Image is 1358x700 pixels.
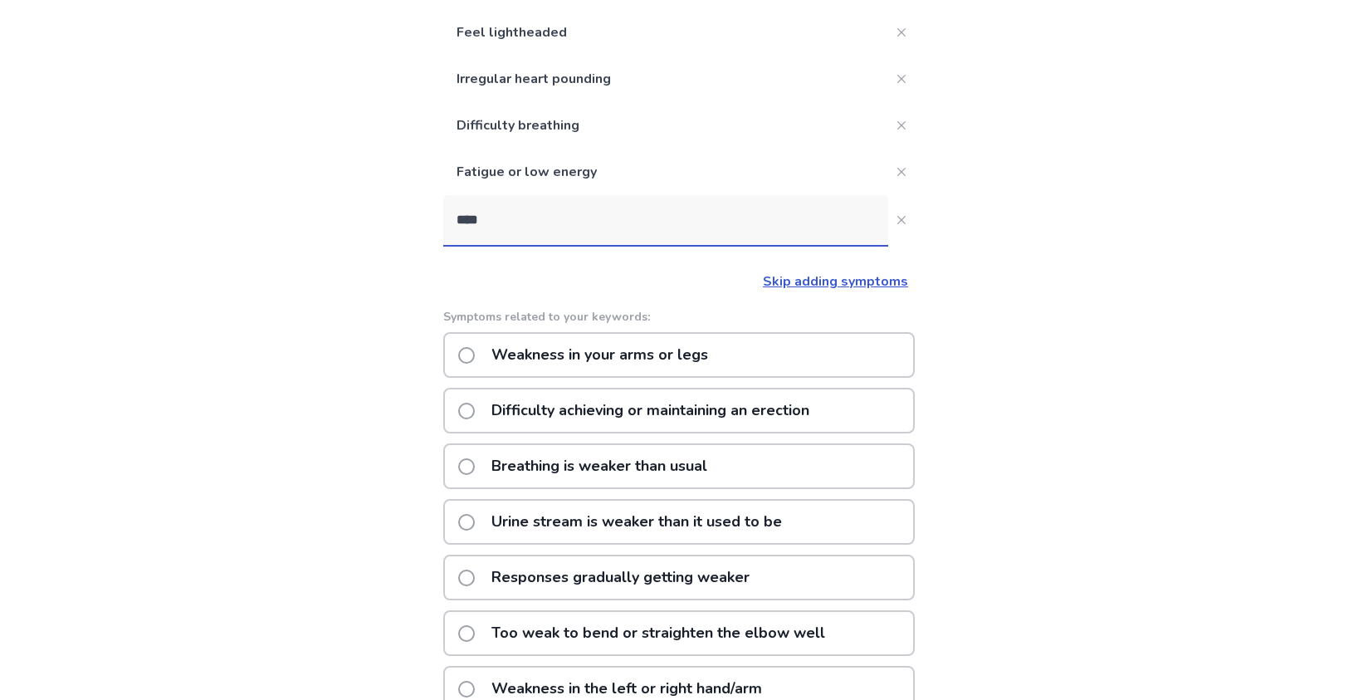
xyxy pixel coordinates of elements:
p: Responses gradually getting weaker [481,556,760,599]
p: Urine stream is weaker than it used to be [481,501,792,543]
p: Difficulty achieving or maintaining an erection [481,389,819,432]
button: Close [888,207,915,233]
p: Fatigue or low energy [443,149,888,195]
button: Close [888,159,915,185]
p: Feel lightheaded [443,9,888,56]
p: Too weak to bend or straighten the elbow well [481,612,835,654]
p: Difficulty breathing [443,102,888,149]
p: Irregular heart pounding [443,56,888,102]
p: Weakness in your arms or legs [481,334,718,376]
p: Breathing is weaker than usual [481,445,717,487]
button: Close [888,66,915,92]
button: Close [888,19,915,46]
button: Close [888,112,915,139]
input: Close [443,195,888,245]
p: Symptoms related to your keywords: [443,308,915,326]
a: Skip adding symptoms [763,272,908,291]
